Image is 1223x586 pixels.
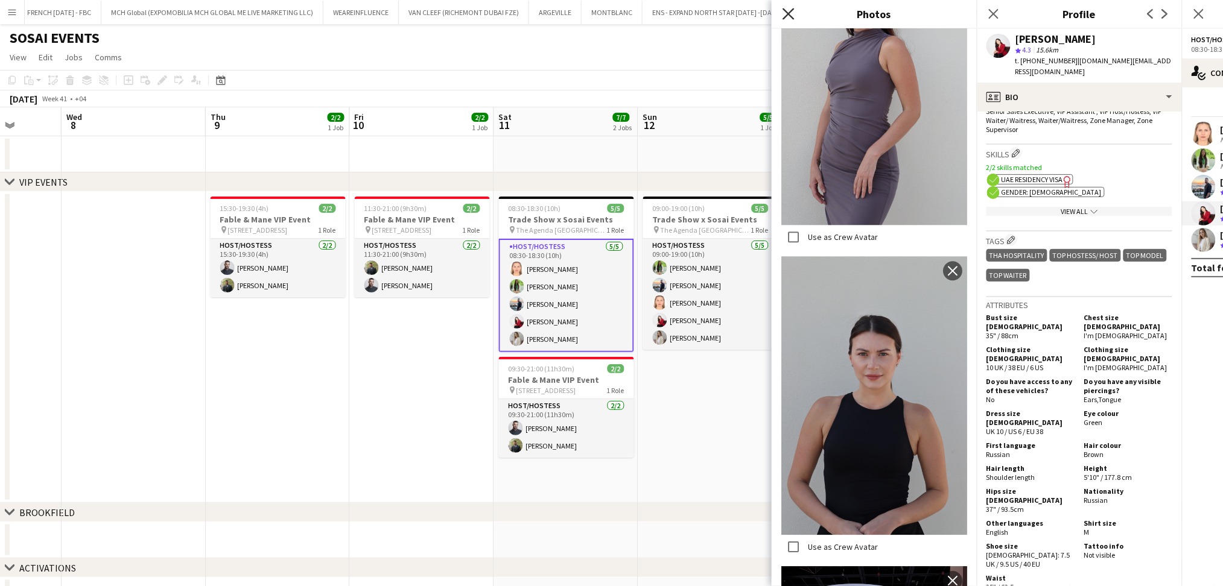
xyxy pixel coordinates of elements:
[1099,395,1122,404] span: Tongue
[65,52,83,63] span: Jobs
[319,225,336,235] span: 1 Role
[1084,331,1167,340] span: I'm [DEMOGRAPHIC_DATA]
[805,232,878,242] label: Use as Crew Avatar
[986,395,995,404] span: No
[1084,518,1172,528] h5: Shirt size
[39,52,52,63] span: Edit
[40,94,70,103] span: Week 41
[986,550,1070,569] span: [DEMOGRAPHIC_DATA]: 7.5 UK / 9.5 US / 40 EU
[1015,56,1172,76] span: | [DOMAIN_NAME][EMAIL_ADDRESS][DOMAIN_NAME]
[19,506,75,518] div: BROOKFIELD
[986,269,1030,282] div: TOP WAITER
[34,49,57,65] a: Edit
[986,441,1075,450] h5: First language
[986,249,1047,262] div: THA HOSPITALITY
[1023,45,1032,54] span: 4.3
[1002,175,1063,184] span: UAE Residency Visa
[499,399,634,458] app-card-role: Host/Hostess2/209:30-21:00 (11h30m)[PERSON_NAME][PERSON_NAME]
[607,225,624,235] span: 1 Role
[211,197,346,297] app-job-card: 15:30-19:30 (4h)2/2Fable & Mane VIP Event [STREET_ADDRESS]1 RoleHost/Hostess2/215:30-19:30 (4h)[P...
[1084,377,1172,395] h5: Do you have any visible piercings?
[752,204,769,213] span: 5/5
[608,204,624,213] span: 5/5
[372,225,432,235] span: [STREET_ADDRESS]
[323,1,399,24] button: WEAREINFLUENCE
[986,518,1075,528] h5: Other languages
[1002,187,1102,197] span: Gender: [DEMOGRAPHIC_DATA]
[1084,473,1132,482] span: 5'10" / 177.8 cm
[499,197,634,352] div: 08:30-18:30 (10h)5/5Trade Show x Sosai Events The Agenda [GEOGRAPHIC_DATA]1 RoleHost/Hostess5/508...
[10,52,27,63] span: View
[10,29,100,47] h1: SOSAI EVENTS
[1084,363,1167,372] span: I'm [DEMOGRAPHIC_DATA]
[1084,395,1099,404] span: Ears ,
[497,118,512,132] span: 11
[751,225,769,235] span: 1 Role
[516,225,607,235] span: The Agenda [GEOGRAPHIC_DATA]
[643,239,778,350] app-card-role: Host/Hostess5/509:00-19:00 (10h)[PERSON_NAME][PERSON_NAME][PERSON_NAME][PERSON_NAME][PERSON_NAME]
[355,197,490,297] div: 11:30-21:00 (9h30m)2/2Fable & Mane VIP Event [STREET_ADDRESS]1 RoleHost/Hostess2/211:30-21:00 (9h...
[1084,496,1108,505] span: Russian
[529,1,582,24] button: ARGEVILLE
[19,562,76,574] div: ACTIVATIONS
[977,83,1182,112] div: Bio
[1050,249,1121,262] div: TOP HOSTESS/ HOST
[65,118,82,132] span: 8
[10,93,37,105] div: [DATE]
[986,207,1172,216] div: View All
[19,176,68,188] div: VIP EVENTS
[1034,45,1061,54] span: 15.6km
[1084,450,1104,459] span: Brown
[986,487,1075,505] h5: Hips size [DEMOGRAPHIC_DATA]
[399,1,529,24] button: VAN CLEEF (RICHEMONT DUBAI FZE)
[781,256,967,535] img: Crew photo 1133421
[463,225,480,235] span: 1 Role
[355,214,490,225] h3: Fable & Mane VIP Event
[653,204,705,213] span: 09:00-19:00 (10h)
[1084,441,1172,450] h5: Hair colour
[95,52,122,63] span: Comms
[608,364,624,373] span: 2/2
[220,204,269,213] span: 15:30-19:30 (4h)
[661,225,751,235] span: The Agenda [GEOGRAPHIC_DATA]
[643,1,792,24] button: ENS - EXPAND NORTH STAR [DATE] -[DATE]
[90,49,127,65] a: Comms
[760,113,777,122] span: 5/5
[986,331,1019,340] span: 35" / 88cm
[986,427,1044,436] span: UK 10 / US 6 / EU 38
[641,118,658,132] span: 12
[986,163,1172,172] p: 2/2 skills matched
[211,214,346,225] h3: Fable & Mane VIP Event
[1084,409,1172,418] h5: Eye colour
[472,123,488,132] div: 1 Job
[986,147,1172,160] h3: Skills
[60,49,87,65] a: Jobs
[986,541,1075,550] h5: Shoe size
[228,225,288,235] span: [STREET_ADDRESS]
[353,118,364,132] span: 10
[355,112,364,122] span: Fri
[1084,528,1090,537] span: M
[607,386,624,395] span: 1 Role
[986,409,1075,427] h5: Dress size [DEMOGRAPHIC_DATA]
[643,112,658,122] span: Sun
[211,239,346,297] app-card-role: Host/Hostess2/215:30-19:30 (4h)[PERSON_NAME][PERSON_NAME]
[986,234,1172,247] h3: Tags
[643,214,778,225] h3: Trade Show x Sosai Events
[319,204,336,213] span: 2/2
[613,113,630,122] span: 7/7
[1084,487,1172,496] h5: Nationality
[75,94,86,103] div: +04
[1084,418,1103,427] span: Green
[516,386,576,395] span: [STREET_ADDRESS]
[328,123,344,132] div: 1 Job
[509,204,561,213] span: 08:30-18:30 (10h)
[328,113,345,122] span: 2/2
[499,239,634,352] app-card-role: Host/Hostess5/508:30-18:30 (10h)[PERSON_NAME][PERSON_NAME][PERSON_NAME][PERSON_NAME][PERSON_NAME]
[499,112,512,122] span: Sat
[1015,34,1096,45] div: [PERSON_NAME]
[643,197,778,350] app-job-card: 09:00-19:00 (10h)5/5Trade Show x Sosai Events The Agenda [GEOGRAPHIC_DATA]1 RoleHost/Hostess5/509...
[772,6,977,22] h3: Photos
[986,363,1044,372] span: 10 UK / 38 EU / 6 US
